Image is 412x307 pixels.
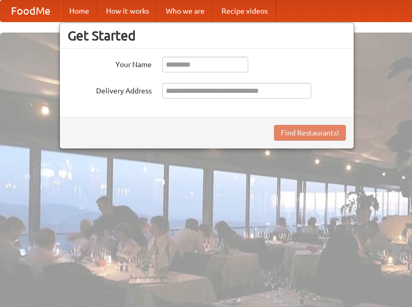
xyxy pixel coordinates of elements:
[68,28,346,44] h3: Get Started
[61,1,98,22] a: Home
[157,1,213,22] a: Who we are
[98,1,157,22] a: How it works
[68,57,152,70] label: Your Name
[213,1,276,22] a: Recipe videos
[1,1,61,22] a: FoodMe
[274,125,346,141] button: Find Restaurants!
[68,83,152,96] label: Delivery Address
